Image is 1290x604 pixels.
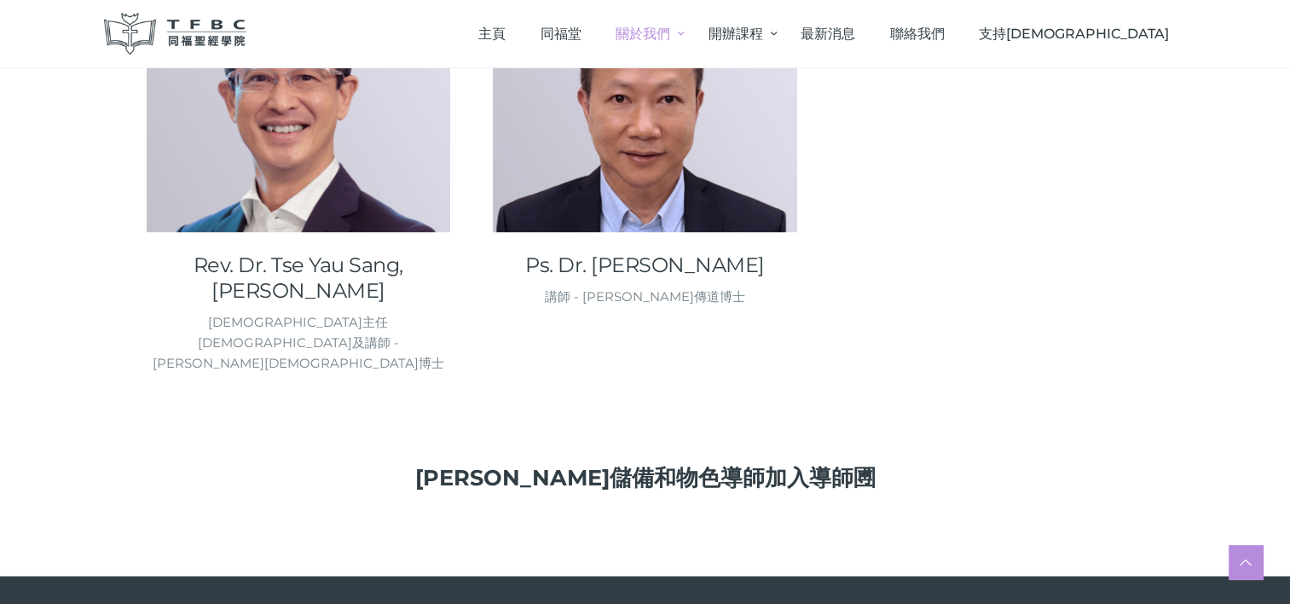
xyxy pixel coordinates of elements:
a: Scroll to top [1229,545,1263,579]
div: 講師 - [PERSON_NAME]傳道博士 [493,287,797,307]
a: 聯絡我們 [872,9,962,59]
span: 同福堂 [541,26,581,42]
a: 支持[DEMOGRAPHIC_DATA] [962,9,1187,59]
a: 最新消息 [784,9,873,59]
a: 同福堂 [523,9,599,59]
span: 支持[DEMOGRAPHIC_DATA] [979,26,1169,42]
a: 主頁 [461,9,524,59]
a: 關於我們 [599,9,691,59]
div: [DEMOGRAPHIC_DATA]主任[DEMOGRAPHIC_DATA]及講師 - [PERSON_NAME][DEMOGRAPHIC_DATA]博士 [147,312,451,374]
a: Ps. Dr. [PERSON_NAME] [493,253,797,278]
span: 開辦課程 [709,26,763,42]
a: Rev. Dr. Tse Yau Sang, [PERSON_NAME] [147,253,451,304]
span: 關於我們 [616,26,670,42]
a: 開辦課程 [691,9,783,59]
strong: [PERSON_NAME]儲備和物色導師加入導師圑 [415,463,876,490]
span: 聯絡我們 [890,26,945,42]
span: 主頁 [478,26,506,42]
span: 最新消息 [801,26,855,42]
img: 同福聖經學院 TFBC [104,13,247,55]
